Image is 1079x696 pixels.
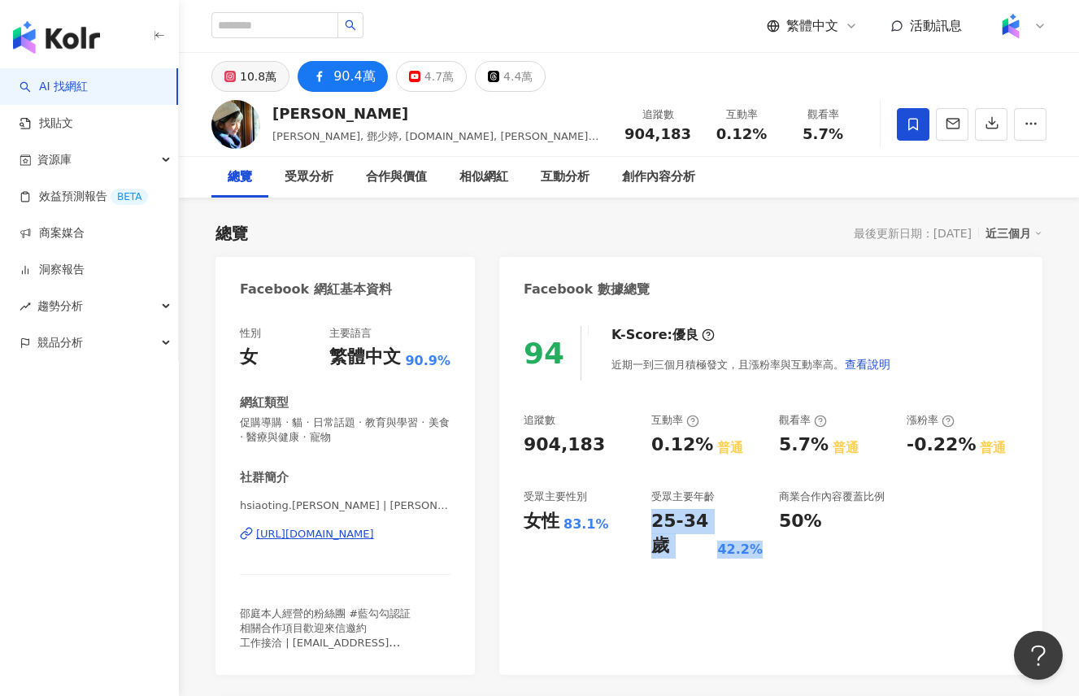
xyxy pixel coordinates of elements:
div: 合作與價值 [366,167,427,187]
div: 互動率 [651,413,699,428]
img: Kolr%20app%20icon%20%281%29.png [995,11,1026,41]
div: 近期一到三個月積極發文，且漲粉率與互動率高。 [611,348,891,381]
span: 0.12% [716,126,767,142]
span: 活動訊息 [910,18,962,33]
div: 4.7萬 [424,65,454,88]
div: 5.7% [779,433,829,458]
div: 追蹤數 [624,107,691,123]
div: 互動率 [711,107,772,123]
div: 優良 [672,326,698,344]
div: 0.12% [651,433,713,458]
div: 總覽 [228,167,252,187]
a: searchAI 找網紅 [20,79,88,95]
div: 漲粉率 [907,413,955,428]
div: K-Score : [611,326,715,344]
div: 904,183 [524,433,605,458]
div: 觀看率 [792,107,854,123]
button: 90.4萬 [298,61,388,92]
span: 繁體中文 [786,17,838,35]
div: 4.4萬 [503,65,533,88]
div: 普通 [717,439,743,457]
div: 受眾主要年齡 [651,489,715,504]
div: 追蹤數 [524,413,555,428]
span: 競品分析 [37,324,83,361]
span: 90.9% [405,352,450,370]
div: 女性 [524,509,559,534]
div: 近三個月 [985,223,1042,244]
button: 10.8萬 [211,61,289,92]
div: 最後更新日期：[DATE] [854,227,972,240]
div: 10.8萬 [240,65,276,88]
iframe: Help Scout Beacon - Open [1014,631,1063,680]
div: 25-34 歲 [651,509,713,559]
div: 互動分析 [541,167,590,187]
a: 效益預測報告BETA [20,189,148,205]
div: 90.4萬 [333,65,376,88]
div: 50% [779,509,822,534]
a: 洞察報告 [20,262,85,278]
span: 邵庭本人經營的粉絲團 #藍勾勾認証 相關合作項目歡迎來信邀約 工作接洽 | [EMAIL_ADDRESS][DOMAIN_NAME] [240,607,411,664]
a: 找貼文 [20,115,73,132]
div: 受眾主要性別 [524,489,587,504]
span: 促購導購 · 貓 · 日常話題 · 教育與學習 · 美食 · 醫療與健康 · 寵物 [240,415,450,445]
div: 受眾分析 [285,167,333,187]
a: [URL][DOMAIN_NAME] [240,527,450,542]
div: 觀看率 [779,413,827,428]
div: [PERSON_NAME] [272,103,607,124]
div: 相似網紅 [459,167,508,187]
div: 普通 [980,439,1006,457]
div: 普通 [833,439,859,457]
span: 資源庫 [37,141,72,178]
div: Facebook 數據總覽 [524,281,650,298]
span: [PERSON_NAME], 鄧少婷, [DOMAIN_NAME], [PERSON_NAME]的短腿兒子科基犬Uni大人的日記 [272,130,598,159]
div: 女 [240,345,258,370]
span: 5.7% [803,126,843,142]
div: 主要語言 [329,326,372,341]
span: 查看說明 [845,358,890,371]
div: 網紅類型 [240,394,289,411]
a: 商案媒合 [20,225,85,241]
div: 性別 [240,326,261,341]
span: hsiaoting.[PERSON_NAME] | [PERSON_NAME] | hsiaoting.[PERSON_NAME] [240,498,450,513]
div: 創作內容分析 [622,167,695,187]
span: rise [20,301,31,312]
span: search [345,20,356,31]
div: 社群簡介 [240,469,289,486]
div: 42.2% [717,541,763,559]
button: 查看說明 [844,348,891,381]
span: 904,183 [624,125,691,142]
button: 4.7萬 [396,61,467,92]
div: 商業合作內容覆蓋比例 [779,489,885,504]
span: 趨勢分析 [37,288,83,324]
div: 83.1% [563,515,609,533]
div: [URL][DOMAIN_NAME] [256,527,374,542]
img: logo [13,21,100,54]
button: 4.4萬 [475,61,546,92]
div: 94 [524,337,564,370]
div: 總覽 [215,222,248,245]
img: KOL Avatar [211,100,260,149]
div: -0.22% [907,433,976,458]
div: Facebook 網紅基本資料 [240,281,392,298]
div: 繁體中文 [329,345,401,370]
